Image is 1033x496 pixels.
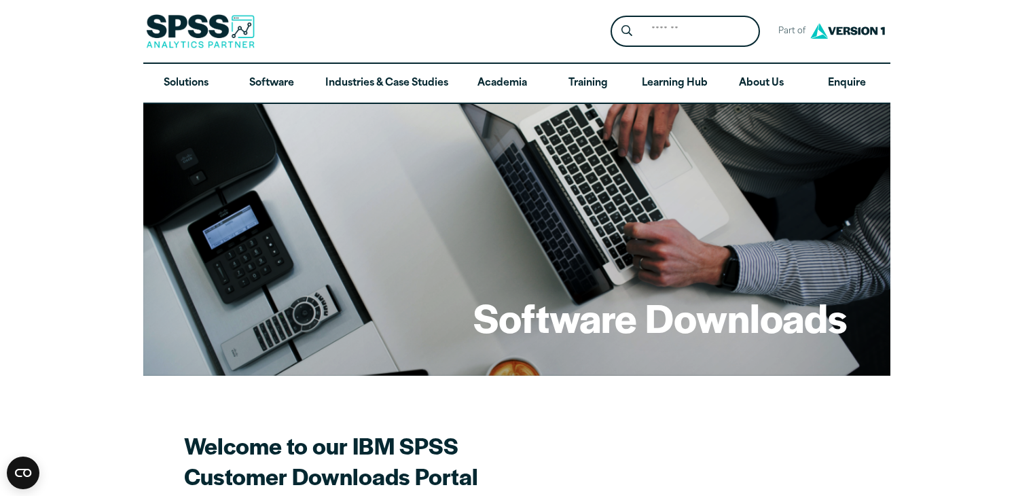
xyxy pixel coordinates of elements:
a: Training [545,64,630,103]
a: Solutions [143,64,229,103]
svg: Search magnifying glass icon [621,25,632,37]
nav: Desktop version of site main menu [143,64,890,103]
a: Industries & Case Studies [314,64,459,103]
a: Academia [459,64,545,103]
h2: Welcome to our IBM SPSS Customer Downloads Portal [184,430,659,491]
a: Learning Hub [631,64,719,103]
button: Search magnifying glass icon [614,19,639,44]
a: Enquire [804,64,890,103]
button: Open CMP widget [7,457,39,489]
form: Site Header Search Form [611,16,760,48]
img: SPSS Analytics Partner [146,14,255,48]
a: About Us [719,64,804,103]
h1: Software Downloads [473,291,847,344]
a: Software [229,64,314,103]
img: Version1 Logo [807,18,888,43]
span: Part of [771,22,807,41]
